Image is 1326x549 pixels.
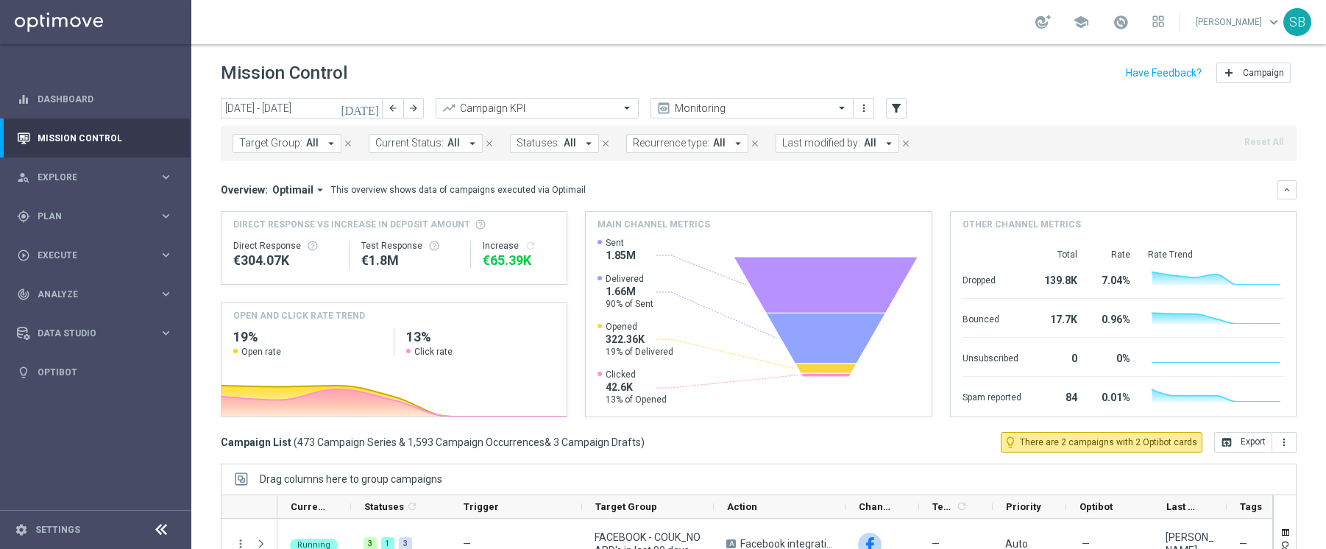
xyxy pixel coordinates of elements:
i: keyboard_arrow_down [1282,185,1292,195]
div: €65,389 [483,252,555,269]
i: refresh [956,500,968,512]
span: All [306,137,319,149]
div: Dropped [962,267,1021,291]
button: play_circle_outline Execute keyboard_arrow_right [16,249,174,261]
span: All [713,137,726,149]
div: €1,797,603 [361,252,458,269]
div: Optibot [17,353,173,392]
div: track_changes Analyze keyboard_arrow_right [16,288,174,300]
div: 84 [1039,384,1077,408]
div: Dashboard [17,79,173,118]
div: Execute [17,249,159,262]
span: 473 Campaign Series & 1,593 Campaign Occurrences [297,436,545,449]
i: settings [15,523,28,536]
i: open_in_browser [1221,436,1233,448]
span: Last Modified By [1166,501,1202,512]
div: Test Response [361,240,458,252]
span: keyboard_arrow_down [1266,14,1282,30]
button: filter_alt [886,98,907,118]
span: ( [294,436,297,449]
span: All [564,137,576,149]
h2: 19% [233,328,382,346]
button: lightbulb Optibot [16,366,174,378]
button: close [899,135,912,152]
div: 0% [1095,345,1130,369]
span: Optimail [272,183,313,196]
input: Have Feedback? [1126,68,1202,78]
div: 0.01% [1095,384,1130,408]
span: Last modified by: [782,137,860,149]
i: arrow_drop_down [582,137,595,150]
h4: Other channel metrics [962,218,1081,231]
button: Recurrence type: All arrow_drop_down [626,134,748,153]
span: Clicked [606,369,667,380]
i: close [750,138,760,149]
h3: Overview: [221,183,268,196]
div: Data Studio [17,327,159,340]
i: person_search [17,171,30,184]
span: Campaign [1243,68,1284,78]
div: 0 [1039,345,1077,369]
i: arrow_drop_down [313,183,327,196]
span: Plan [38,212,159,221]
div: Total [1039,249,1077,261]
span: Click rate [414,346,453,358]
a: [PERSON_NAME]keyboard_arrow_down [1194,11,1283,33]
i: arrow_forward [408,103,419,113]
span: 1.66M [606,285,653,298]
div: 139.8K [1039,267,1077,291]
div: Increase [483,240,555,252]
div: Rate [1095,249,1130,261]
span: Trigger [464,501,499,512]
div: 0.96% [1095,306,1130,330]
div: Data Studio keyboard_arrow_right [16,327,174,339]
button: arrow_forward [403,98,424,118]
i: refresh [406,500,418,512]
i: trending_up [442,101,456,116]
span: Calculate column [954,498,968,514]
i: keyboard_arrow_right [159,248,173,262]
span: A [726,539,736,548]
span: Recurrence type: [633,137,709,149]
span: Target Group: [239,137,302,149]
div: 17.7K [1039,306,1077,330]
button: more_vert [1272,432,1297,453]
div: Analyze [17,288,159,301]
span: Priority [1006,501,1041,512]
div: Bounced [962,306,1021,330]
i: keyboard_arrow_right [159,209,173,223]
i: filter_alt [890,102,903,115]
div: 7.04% [1095,267,1130,291]
i: more_vert [858,102,870,114]
multiple-options-button: Export to CSV [1214,436,1297,447]
a: Dashboard [38,79,173,118]
a: Settings [35,525,80,534]
ng-select: Campaign KPI [436,98,639,118]
i: equalizer [17,93,30,106]
div: SB [1283,8,1311,36]
span: 42.6K [606,380,667,394]
h4: Main channel metrics [598,218,710,231]
i: [DATE] [341,102,380,115]
i: gps_fixed [17,210,30,223]
button: Target Group: All arrow_drop_down [233,134,341,153]
i: arrow_drop_down [466,137,479,150]
button: close [483,135,496,152]
span: Execute [38,251,159,260]
div: Direct Response [233,240,337,252]
i: arrow_drop_down [731,137,745,150]
span: Drag columns here to group campaigns [260,473,442,485]
div: Explore [17,171,159,184]
i: refresh [525,240,536,252]
span: & [545,436,551,448]
span: Target Group [595,501,657,512]
h3: Campaign List [221,436,645,449]
span: 1.85M [606,249,636,262]
i: keyboard_arrow_right [159,170,173,184]
span: Calculate column [404,498,418,514]
i: arrow_back [388,103,398,113]
i: close [343,138,353,149]
span: All [447,137,460,149]
span: All [864,137,876,149]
